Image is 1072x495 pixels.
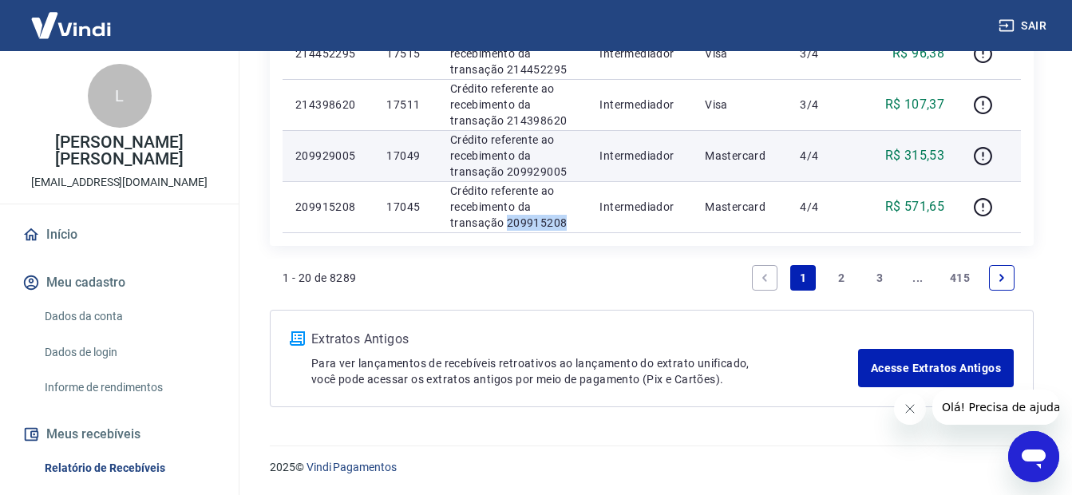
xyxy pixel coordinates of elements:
[894,393,926,425] iframe: Fechar mensagem
[295,199,361,215] p: 209915208
[38,371,220,404] a: Informe de rendimentos
[932,390,1059,425] iframe: Mensagem da empresa
[450,81,575,129] p: Crédito referente ao recebimento da transação 214398620
[295,148,361,164] p: 209929005
[88,64,152,128] div: L
[386,148,424,164] p: 17049
[270,459,1034,476] p: 2025 ©
[943,265,976,291] a: Page 415
[38,300,220,333] a: Dados da conta
[867,265,892,291] a: Page 3
[705,97,774,113] p: Visa
[450,183,575,231] p: Crédito referente ao recebimento da transação 209915208
[599,97,679,113] p: Intermediador
[790,265,816,291] a: Page 1 is your current page
[599,46,679,61] p: Intermediador
[31,174,208,191] p: [EMAIL_ADDRESS][DOMAIN_NAME]
[19,417,220,452] button: Meus recebíveis
[705,148,774,164] p: Mastercard
[386,46,424,61] p: 17515
[905,265,931,291] a: Jump forward
[885,197,945,216] p: R$ 571,65
[800,148,847,164] p: 4/4
[800,199,847,215] p: 4/4
[746,259,1021,297] ul: Pagination
[885,146,945,165] p: R$ 315,53
[885,95,945,114] p: R$ 107,37
[800,46,847,61] p: 3/4
[386,199,424,215] p: 17045
[19,1,123,49] img: Vindi
[989,265,1015,291] a: Next page
[283,270,357,286] p: 1 - 20 de 8289
[295,46,361,61] p: 214452295
[38,452,220,485] a: Relatório de Recebíveis
[311,330,858,349] p: Extratos Antigos
[800,97,847,113] p: 3/4
[295,97,361,113] p: 214398620
[1008,431,1059,482] iframe: Botão para abrir a janela de mensagens
[38,336,220,369] a: Dados de login
[752,265,777,291] a: Previous page
[307,461,397,473] a: Vindi Pagamentos
[386,97,424,113] p: 17511
[13,134,226,168] p: [PERSON_NAME] [PERSON_NAME]
[995,11,1053,41] button: Sair
[858,349,1014,387] a: Acesse Extratos Antigos
[19,217,220,252] a: Início
[705,46,774,61] p: Visa
[10,11,134,24] span: Olá! Precisa de ajuda?
[290,331,305,346] img: ícone
[311,355,858,387] p: Para ver lançamentos de recebíveis retroativos ao lançamento do extrato unificado, você pode aces...
[450,132,575,180] p: Crédito referente ao recebimento da transação 209929005
[599,148,679,164] p: Intermediador
[892,44,944,63] p: R$ 96,38
[829,265,854,291] a: Page 2
[705,199,774,215] p: Mastercard
[19,265,220,300] button: Meu cadastro
[599,199,679,215] p: Intermediador
[450,30,575,77] p: Crédito referente ao recebimento da transação 214452295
